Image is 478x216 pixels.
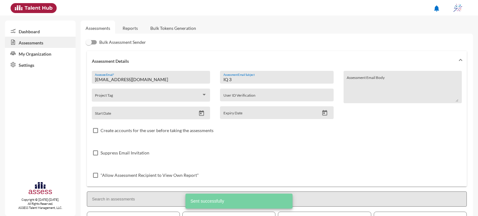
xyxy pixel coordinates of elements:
a: Assessments [5,37,76,48]
button: Open calendar [319,110,330,116]
img: assesscompany-logo.png [28,181,53,196]
span: "Allow Assessment Recipient to View Own Report" [101,172,199,179]
input: Search in assessments [87,191,467,207]
mat-icon: notifications [433,5,440,12]
a: My Organization [5,48,76,59]
span: Sent successfully [190,198,224,204]
a: Dashboard [5,25,76,37]
mat-panel-title: Assessment Details [92,58,454,64]
p: Copyright © [DATE]-[DATE]. All Rights Reserved. ASSESS Talent Management, LLC. [5,198,76,210]
a: Settings [5,59,76,70]
input: Assessment Email Subject [223,77,330,82]
button: Open calendar [196,110,207,117]
span: Bulk Assessment Sender [99,39,146,46]
a: Assessments [86,25,110,31]
a: Bulk Tokens Generation [145,21,201,36]
div: Assessment Details [87,71,467,186]
span: Suppress Email Invitation [101,149,149,157]
a: Reports [118,21,143,36]
span: Create accounts for the user before taking the assessments [101,127,213,134]
input: Assessee Email [95,77,207,82]
mat-expansion-panel-header: Assessment Details [87,51,467,71]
